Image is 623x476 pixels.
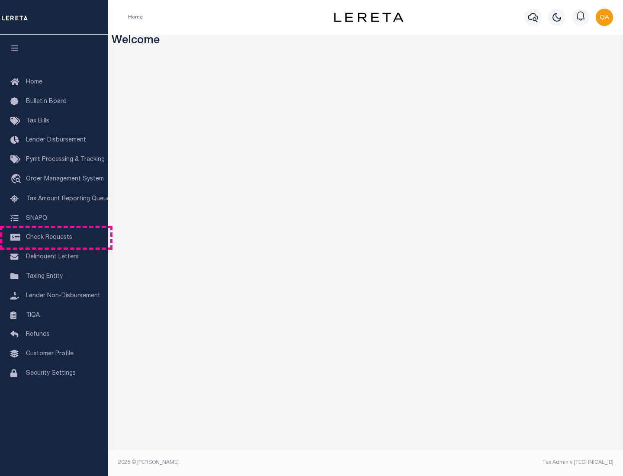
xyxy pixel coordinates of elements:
[26,79,42,85] span: Home
[596,9,613,26] img: svg+xml;base64,PHN2ZyB4bWxucz0iaHR0cDovL3d3dy53My5vcmcvMjAwMC9zdmciIHBvaW50ZXItZXZlbnRzPSJub25lIi...
[26,273,63,280] span: Taxing Entity
[26,254,79,260] span: Delinquent Letters
[26,157,105,163] span: Pymt Processing & Tracking
[112,35,620,48] h3: Welcome
[26,99,67,105] span: Bulletin Board
[26,370,76,376] span: Security Settings
[26,293,100,299] span: Lender Non-Disbursement
[26,215,47,221] span: SNAPQ
[26,351,74,357] span: Customer Profile
[334,13,403,22] img: logo-dark.svg
[128,13,143,21] li: Home
[26,176,104,182] span: Order Management System
[26,196,110,202] span: Tax Amount Reporting Queue
[26,137,86,143] span: Lender Disbursement
[372,459,613,466] div: Tax Admin v.[TECHNICAL_ID]
[26,235,72,241] span: Check Requests
[26,118,49,124] span: Tax Bills
[112,459,366,466] div: 2025 © [PERSON_NAME].
[10,174,24,185] i: travel_explore
[26,312,40,318] span: TIQA
[26,331,50,338] span: Refunds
